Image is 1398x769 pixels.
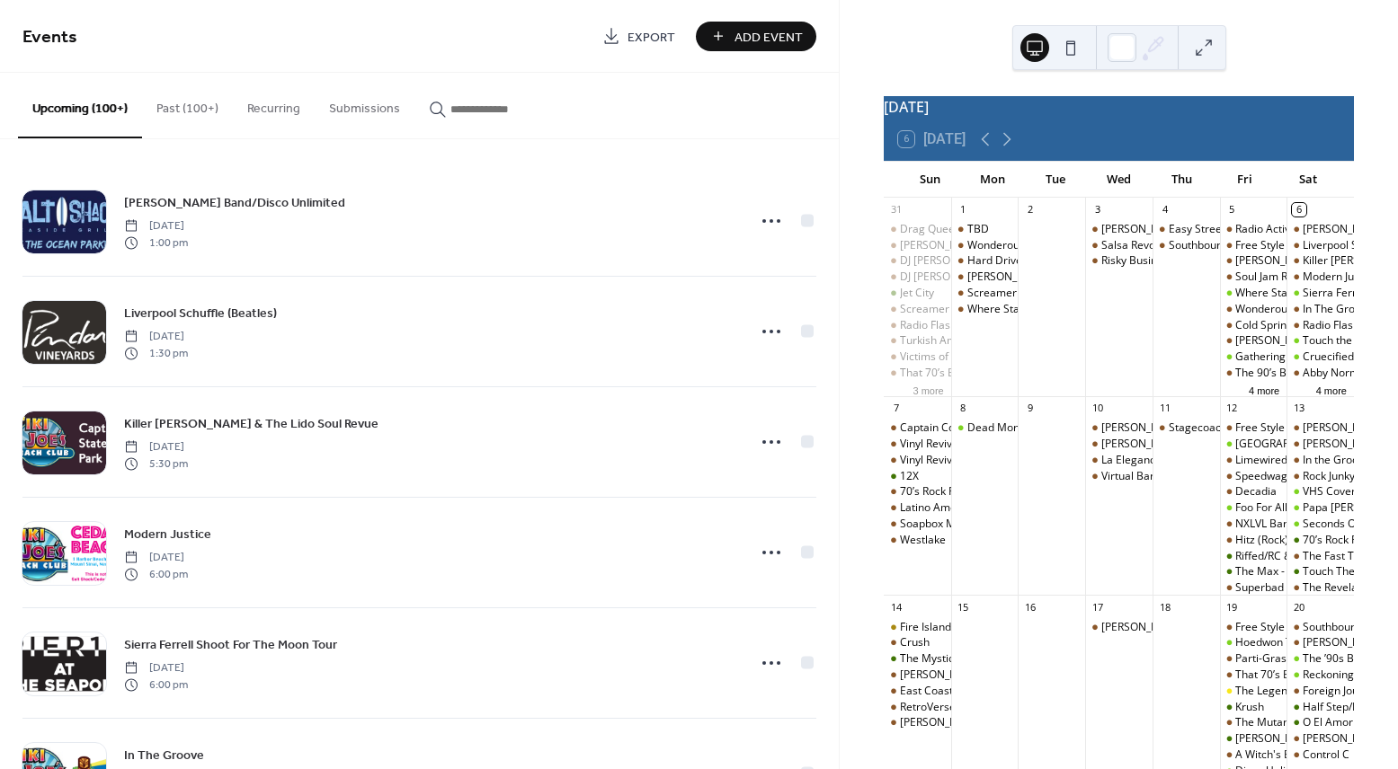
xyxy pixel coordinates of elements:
div: 70’s Rock Parade [884,484,951,499]
span: [DATE] [124,550,188,566]
div: Reckoning (Grateful Dead) [1287,667,1354,683]
div: Decadia [1220,484,1287,499]
a: Killer [PERSON_NAME] & The Lido Soul Revue [124,413,378,434]
a: In The Groove [124,745,204,765]
div: Hoedwon Throwdown/Town & Country/Starting Over/Overhau; [1220,635,1287,650]
div: 20 [1292,600,1305,614]
div: Fire Island Lighthouse 200th Anniversary Celebration/Just Sixties [900,620,1221,635]
div: Tyrone (Caribbean Soundss) [884,238,951,253]
div: Latino American Night [884,500,951,516]
div: Soapbox Messiah [900,517,988,532]
div: 12 [1225,402,1239,415]
div: In the Groove [1287,453,1354,468]
div: Salsa Revolution [1101,238,1183,253]
div: DJ Tommy Bruno [884,253,951,269]
div: Fri [1214,162,1277,198]
span: Modern Justice [124,526,211,544]
span: [DATE] [124,329,188,345]
div: Krush [1235,700,1264,715]
div: Amber Ferrari Band [1085,620,1153,635]
span: 6:00 pm [124,566,188,582]
div: Fire Island Lighthouse 200th Anniversary Celebration/Just Sixties [884,620,951,635]
a: Export [589,22,689,51]
div: Crush [884,635,951,650]
div: [PERSON_NAME] [1303,420,1387,436]
div: Riffed/RC & Keegstand [1235,549,1348,564]
div: 3 [1091,203,1104,217]
div: RetroVerse [900,700,956,715]
div: Tue [1024,162,1087,198]
div: The Fast Track Band (Classic Rock/Pop/Dance) [1287,549,1354,564]
div: In The Groove [1287,302,1354,317]
span: [DATE] [124,439,188,455]
div: Wonderous Stories [1235,302,1331,317]
a: Modern Justice [124,524,211,544]
div: Hitz (Rock) [1220,533,1287,548]
div: The Revelators [1287,580,1354,596]
div: The Mutant Kings (Classic Rock) [1235,715,1394,730]
div: Tommy Sullivan [1085,437,1153,452]
div: Drag Queen [PERSON_NAME] [900,222,1048,237]
div: Ricardo (Steel Drums) [1085,420,1153,436]
div: Screamer of the Week (New Wave) [900,302,1074,317]
div: In The Groove [1303,302,1373,317]
a: Sierra Ferrell Shoot For The Moon Tour [124,634,337,655]
div: The ’90s Band [1303,651,1373,667]
button: Recurring [233,73,315,137]
div: 14 [889,600,903,614]
div: 70’s Rock Parade [1287,533,1354,548]
div: DJ [PERSON_NAME] [900,270,998,285]
div: Free Style Disco with DJ Jeff Nec [1220,238,1287,253]
div: Superbad [1235,580,1284,596]
div: Captain Cool Band (AKA [PERSON_NAME] & The Pirate Beach Band) [900,420,1238,436]
div: Bobby Nathan Band [884,667,951,683]
div: O El Amor [1303,715,1353,730]
div: Foreign Journey with A Laser Show [1287,684,1354,699]
div: Limewired [1235,453,1287,468]
div: Soapbox Messiah [884,517,951,532]
div: Radio Flashback [900,318,980,333]
div: Sun [898,162,961,198]
div: TBD [967,222,989,237]
a: Liverpool Schuffle (Beatles) [124,303,277,323]
div: Soul Jam Revue [1220,270,1287,285]
div: 2 [1023,203,1037,217]
div: Seconds Out (Genesis) [1287,517,1354,532]
div: Vinyl Revival [884,437,951,452]
div: [PERSON_NAME] [900,715,984,730]
div: Jackie & The Rippers [1220,253,1287,269]
div: Joe Rock and the All Stars [951,270,1019,285]
div: Dead Mondays Featuring MK - Ultra [967,420,1146,436]
div: [PERSON_NAME] [1101,437,1186,452]
div: The ’90s Band [1287,651,1354,667]
div: Soul Jam Revue [1235,270,1312,285]
span: [PERSON_NAME] Band/Disco Unlimited [124,194,345,213]
div: Hitz (Rock) [1235,533,1288,548]
div: Modern Justice [1287,270,1354,285]
div: [PERSON_NAME] [1101,222,1186,237]
div: Wonderous Stories [967,238,1063,253]
div: Parti-Gras with Bret Michaels ans a Renowned Former Lead Guitarist – TBA [1220,651,1287,667]
div: The Max - Ultimate 90’s Party [1220,564,1287,579]
div: Risky Business (Oldies) [1101,253,1215,269]
div: The Legendary [PERSON_NAME] [1235,684,1397,699]
div: That 70’s Band [884,366,951,381]
div: East Coast Band [884,684,951,699]
div: Killer Joe & The Lido Soul Revue [1287,253,1354,269]
div: Control C [1303,747,1349,763]
div: La Elegancia De La Salsa [1101,453,1225,468]
div: Radio Flashback [1303,318,1383,333]
div: Sat [1277,162,1340,198]
div: 70’s Rock Parade [1303,533,1387,548]
div: Sierra Ferrell Shoot For The Moon Tour [1287,286,1354,301]
div: VHS Cover Band [1303,484,1385,499]
div: 16 [1023,600,1037,614]
div: [PERSON_NAME] (Caribbean Soundss) [900,238,1091,253]
div: Captain Cool Band (AKA Jimmy Kenny & The Pirate Beach Band) [884,420,951,436]
div: O El Amor [1287,715,1354,730]
div: Bob Damato [1085,222,1153,237]
div: Eddie Trap Band/Disco Unlimited [1287,222,1354,237]
div: [PERSON_NAME] and the All Stars [967,270,1136,285]
div: Victims of Rock [884,349,951,365]
div: Screamer of the Week (New Wave) [884,302,951,317]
